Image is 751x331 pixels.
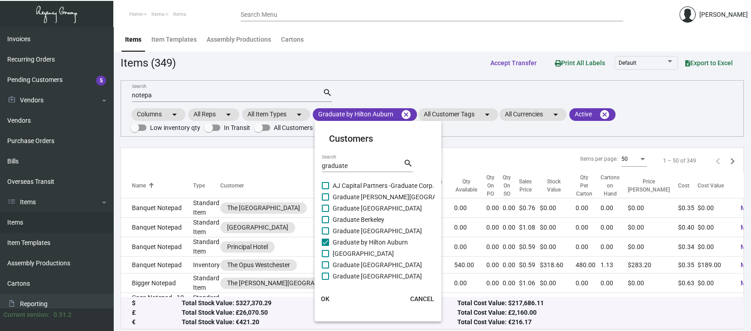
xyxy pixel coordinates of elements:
div: Current version: [4,310,50,320]
span: AJ Capital Partners -Graduate Corp. [333,180,434,191]
span: CANCEL [410,295,434,302]
span: Graduate [GEOGRAPHIC_DATA] [333,259,422,270]
span: [GEOGRAPHIC_DATA] [333,248,394,259]
mat-icon: search [403,158,413,169]
span: Graduate [PERSON_NAME][GEOGRAPHIC_DATA] [333,192,470,202]
span: Graduate Berkeley [333,214,384,225]
span: Graduate by Hilton Auburn [333,237,408,248]
span: Graduate [GEOGRAPHIC_DATA] [333,203,422,214]
span: Graduate [GEOGRAPHIC_DATA] [333,271,422,282]
span: OK [321,295,329,302]
div: 0.51.2 [53,310,72,320]
button: OK [311,291,340,307]
button: CANCEL [403,291,441,307]
mat-card-title: Customers [329,132,427,145]
span: Graduate [GEOGRAPHIC_DATA] [333,225,422,236]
